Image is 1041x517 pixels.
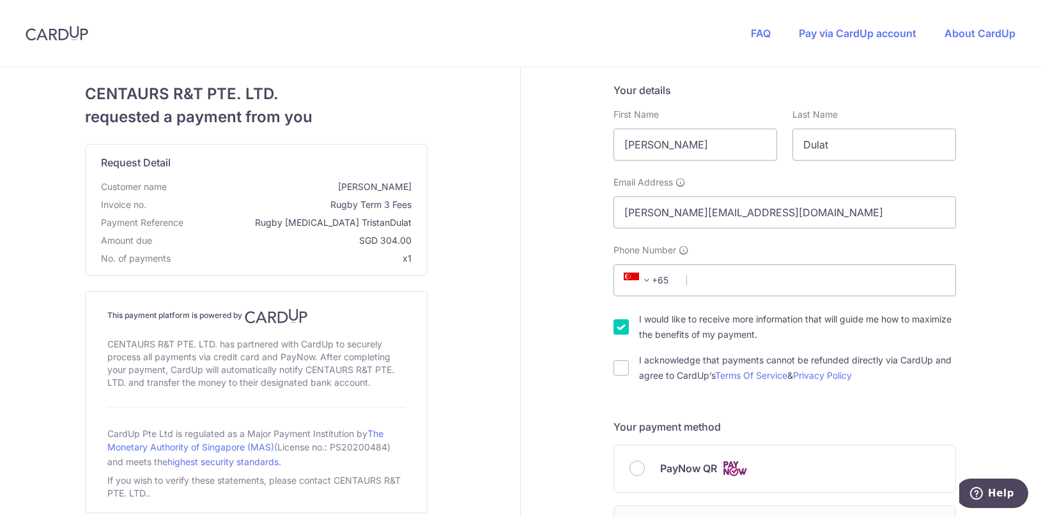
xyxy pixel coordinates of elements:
[101,198,146,211] span: Invoice no.
[624,273,654,288] span: +65
[715,370,787,381] a: Terms Of Service
[101,180,167,193] span: Customer name
[639,353,956,383] label: I acknowledge that payments cannot be refunded directly via CardUp and agree to CardUp’s &
[157,234,412,247] span: SGD 304.00
[107,423,405,472] div: CardUp Pte Ltd is regulated as a Major Payment Institution by (License no.: PS20200484) and meets...
[85,83,428,106] span: CENTAURS R&T PTE. LTD.
[26,26,88,41] img: CardUp
[613,129,777,161] input: First name
[403,253,412,264] span: x1
[613,83,956,98] h5: Your details
[613,244,676,257] span: Phone Number
[660,461,717,476] span: PayNow QR
[751,27,771,40] a: FAQ
[101,234,152,247] span: Amount due
[945,27,1015,40] a: About CardUp
[792,129,956,161] input: Last name
[101,156,171,169] span: translation missing: en.request_detail
[107,472,405,502] div: If you wish to verify these statements, please contact CENTAURS R&T PTE. LTD..
[792,108,838,121] label: Last Name
[613,196,956,228] input: Email address
[107,308,405,324] h4: This payment platform is powered by
[151,198,412,211] span: Rugby Term 3 Fees
[722,461,748,477] img: Cards logo
[101,252,171,265] span: No. of payments
[613,176,673,189] span: Email Address
[107,335,405,392] div: CENTAURS R&T PTE. LTD. has partnered with CardUp to securely process all payments via credit card...
[245,308,307,324] img: CardUp
[959,479,1028,511] iframe: Opens a widget where you can find more information
[101,217,183,228] span: translation missing: en.payment_reference
[189,216,412,229] span: Rugby [MEDICAL_DATA] TristanDulat
[793,370,852,381] a: Privacy Policy
[172,180,412,193] span: [PERSON_NAME]
[167,456,279,467] a: highest security standards
[639,312,956,342] label: I would like to receive more information that will guide me how to maximize the benefits of my pa...
[85,106,428,129] span: requested a payment from you
[613,108,659,121] label: First Name
[613,419,956,434] h5: Your payment method
[629,461,940,477] div: PayNow QR Cards logo
[799,27,916,40] a: Pay via CardUp account
[620,273,677,288] span: +65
